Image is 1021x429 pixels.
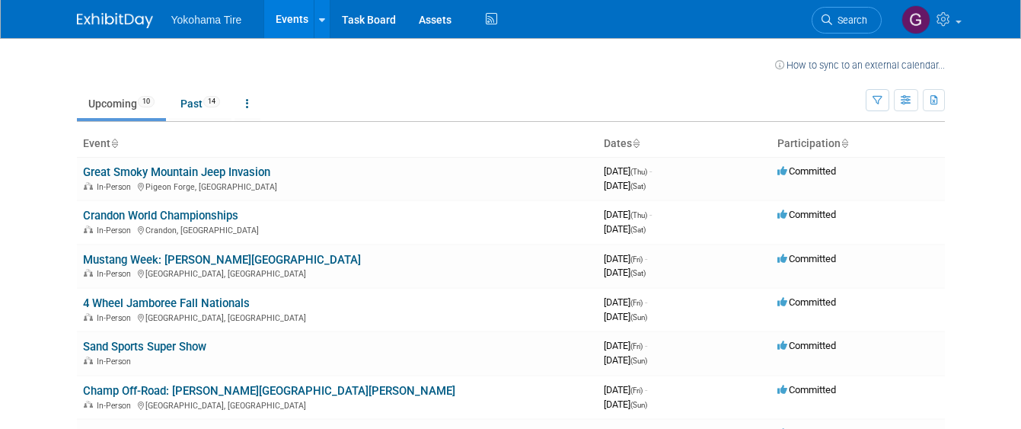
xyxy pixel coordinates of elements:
span: [DATE] [604,296,647,308]
span: (Sat) [630,182,646,190]
span: 10 [138,96,155,107]
span: - [645,340,647,351]
span: [DATE] [604,340,647,351]
span: In-Person [97,357,136,367]
span: - [649,165,652,177]
a: Champ Off-Road: [PERSON_NAME][GEOGRAPHIC_DATA][PERSON_NAME] [83,384,455,398]
th: Event [77,131,598,157]
span: (Sat) [630,226,646,234]
a: How to sync to an external calendar... [775,59,945,71]
span: [DATE] [604,384,647,395]
span: [DATE] [604,311,647,322]
span: - [645,296,647,308]
img: In-Person Event [84,182,93,190]
a: 4 Wheel Jamboree Fall Nationals [83,296,250,310]
span: (Fri) [630,386,643,395]
span: (Thu) [630,211,647,219]
span: (Sun) [630,357,647,365]
span: (Sun) [630,401,647,409]
span: [DATE] [604,354,647,366]
div: Crandon, [GEOGRAPHIC_DATA] [83,223,592,235]
img: In-Person Event [84,357,93,364]
span: In-Person [97,313,136,323]
div: Pigeon Forge, [GEOGRAPHIC_DATA] [83,180,592,192]
span: 14 [203,96,220,107]
a: Sort by Event Name [110,137,118,149]
a: Mustang Week: [PERSON_NAME][GEOGRAPHIC_DATA] [83,253,361,267]
span: Committed [777,384,836,395]
span: [DATE] [604,209,652,220]
a: Upcoming10 [77,89,166,118]
span: [DATE] [604,165,652,177]
span: - [645,384,647,395]
img: In-Person Event [84,226,93,233]
a: Sand Sports Super Show [83,340,206,354]
span: (Fri) [630,342,643,351]
img: In-Person Event [84,401,93,408]
a: Past14 [169,89,231,118]
img: In-Person Event [84,269,93,277]
span: [DATE] [604,180,646,191]
span: (Thu) [630,168,647,176]
span: [DATE] [604,253,647,264]
span: Committed [777,340,836,351]
div: [GEOGRAPHIC_DATA], [GEOGRAPHIC_DATA] [83,311,592,323]
span: - [649,209,652,220]
a: Crandon World Championships [83,209,238,223]
th: Participation [771,131,945,157]
span: In-Person [97,401,136,411]
span: (Fri) [630,299,643,307]
span: [DATE] [604,223,646,235]
span: Committed [777,165,836,177]
span: [DATE] [604,399,647,410]
img: In-Person Event [84,313,93,321]
div: [GEOGRAPHIC_DATA], [GEOGRAPHIC_DATA] [83,399,592,411]
div: [GEOGRAPHIC_DATA], [GEOGRAPHIC_DATA] [83,267,592,279]
a: Great Smoky Mountain Jeep Invasion [83,165,270,179]
span: (Sat) [630,269,646,277]
span: Committed [777,296,836,308]
img: gina Witter [901,5,930,34]
span: In-Person [97,226,136,235]
a: Search [812,7,882,34]
span: Committed [777,209,836,220]
span: In-Person [97,182,136,192]
span: - [645,253,647,264]
span: In-Person [97,269,136,279]
span: Committed [777,253,836,264]
span: Search [832,14,867,26]
img: ExhibitDay [77,13,153,28]
span: (Sun) [630,313,647,322]
span: Yokohama Tire [171,14,242,26]
th: Dates [598,131,771,157]
a: Sort by Participation Type [841,137,848,149]
span: [DATE] [604,267,646,278]
span: (Fri) [630,255,643,264]
a: Sort by Start Date [632,137,640,149]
